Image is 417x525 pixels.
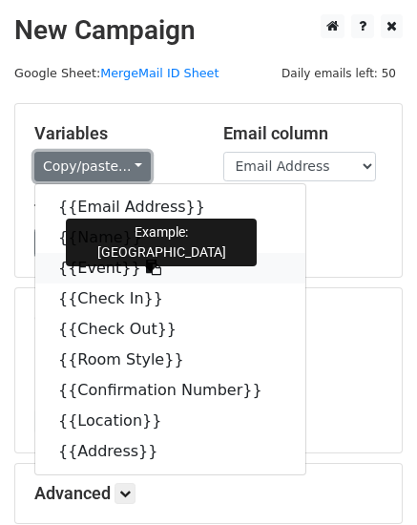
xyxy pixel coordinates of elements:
[35,345,305,375] a: {{Room Style}}
[66,219,257,266] div: Example: [GEOGRAPHIC_DATA]
[223,123,384,144] h5: Email column
[35,192,305,222] a: {{Email Address}}
[275,66,403,80] a: Daily emails left: 50
[322,433,417,525] iframe: Chat Widget
[275,63,403,84] span: Daily emails left: 50
[100,66,219,80] a: MergeMail ID Sheet
[35,314,305,345] a: {{Check Out}}
[35,283,305,314] a: {{Check In}}
[35,375,305,406] a: {{Confirmation Number}}
[14,66,219,80] small: Google Sheet:
[34,483,383,504] h5: Advanced
[35,222,305,253] a: {{Name}}
[34,123,195,144] h5: Variables
[35,406,305,436] a: {{Location}}
[34,152,151,181] a: Copy/paste...
[35,253,305,283] a: {{Event}}
[14,14,403,47] h2: New Campaign
[35,436,305,467] a: {{Address}}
